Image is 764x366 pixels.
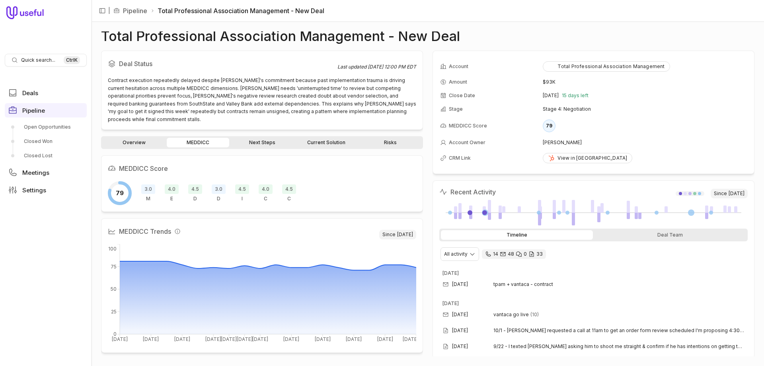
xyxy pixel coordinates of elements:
[252,336,268,342] tspan: [DATE]
[113,331,117,337] tspan: 0
[108,246,117,252] tspan: 100
[111,286,117,292] tspan: 50
[21,57,55,63] span: Quick search...
[221,336,237,342] tspan: [DATE]
[264,196,267,202] span: C
[141,184,155,194] span: 3.0
[337,64,416,70] div: Last updated
[108,57,337,70] h2: Deal Status
[5,135,87,148] a: Closed Won
[548,155,627,161] div: View in [GEOGRAPHIC_DATA]
[543,136,747,149] td: [PERSON_NAME]
[368,64,416,70] time: [DATE] 12:00 PM EDT
[449,139,485,146] span: Account Owner
[108,162,416,175] h2: MEDDICC Score
[22,90,38,96] span: Deals
[212,184,226,202] div: Decision Process
[165,184,179,194] span: 4.0
[5,183,87,197] a: Settings
[283,336,299,342] tspan: [DATE]
[449,123,487,129] span: MEDDICC Score
[449,92,475,99] span: Close Date
[482,249,546,259] div: 14 calls and 48 email threads
[101,31,460,41] h1: Total Professional Association Management - New Deal
[259,184,273,194] span: 4.0
[543,153,632,163] a: View in [GEOGRAPHIC_DATA]
[562,92,589,99] span: 15 days left
[259,184,273,202] div: Champion
[359,138,421,147] a: Risks
[439,187,496,197] h2: Recent Activity
[287,196,291,202] span: C
[108,181,132,205] div: Overall MEDDICC score
[449,63,468,70] span: Account
[377,336,393,342] tspan: [DATE]
[5,86,87,100] a: Deals
[108,76,416,123] div: Contract execution repeatedly delayed despite [PERSON_NAME]'s commitment because past implementat...
[212,184,226,194] span: 3.0
[174,336,190,342] tspan: [DATE]
[146,196,150,202] span: M
[452,311,468,318] time: [DATE]
[493,343,745,350] span: 9/22 - I texted [PERSON_NAME] asking him to shoot me straight & confirm if he has intentions on g...
[493,281,553,288] span: tpam + vantaca - contract
[530,311,539,318] span: 10 emails in thread
[170,196,173,202] span: E
[64,56,80,64] kbd: Ctrl K
[231,138,293,147] a: Next Steps
[441,230,593,240] div: Timeline
[123,6,147,16] a: Pipeline
[167,138,229,147] a: MEDDICC
[282,184,296,194] span: 4.5
[282,184,296,202] div: Competition
[112,336,128,342] tspan: [DATE]
[5,103,87,117] a: Pipeline
[543,61,670,72] button: Total Professional Association Management
[543,119,555,132] div: 79
[141,184,155,202] div: Metrics
[217,196,220,202] span: D
[397,231,413,238] time: [DATE]
[442,270,459,276] time: [DATE]
[111,309,117,315] tspan: 25
[237,336,253,342] tspan: [DATE]
[22,187,46,193] span: Settings
[543,103,747,115] td: Stage 4: Negotiation
[235,184,249,202] div: Indicate Pain
[150,6,324,16] li: Total Professional Association Management - New Deal
[108,225,379,238] h2: MEDDICC Trends
[403,336,419,342] tspan: [DATE]
[493,311,529,318] span: vantaca go live
[96,5,108,17] button: Collapse sidebar
[188,184,202,202] div: Decision Criteria
[143,336,159,342] tspan: [DATE]
[108,6,110,16] span: |
[493,327,745,334] span: 10/1 - [PERSON_NAME] requested a call at 11am to get an order form review scheduled I'm proposing...
[449,79,467,85] span: Amount
[452,343,468,350] time: [DATE]
[452,281,468,288] time: [DATE]
[22,108,45,114] span: Pipeline
[315,336,331,342] tspan: [DATE]
[729,190,745,197] time: [DATE]
[379,230,416,239] span: Since
[116,188,124,198] span: 79
[346,336,362,342] tspan: [DATE]
[452,327,468,334] time: [DATE]
[205,336,221,342] tspan: [DATE]
[449,106,463,112] span: Stage
[449,155,471,161] span: CRM Link
[103,138,165,147] a: Overview
[5,121,87,162] div: Pipeline submenu
[242,196,243,202] span: I
[5,121,87,133] a: Open Opportunities
[193,196,197,202] span: D
[5,165,87,180] a: Meetings
[594,230,746,240] div: Deal Team
[188,184,202,194] span: 4.5
[5,149,87,162] a: Closed Lost
[235,184,249,194] span: 4.5
[548,63,665,70] div: Total Professional Association Management
[711,189,748,198] span: Since
[111,264,117,270] tspan: 75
